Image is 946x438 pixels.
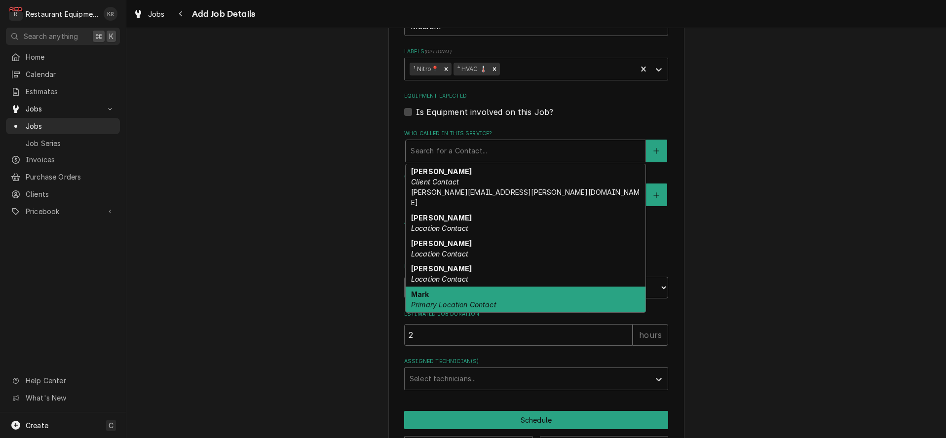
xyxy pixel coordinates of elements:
[404,174,668,182] label: Who should the tech(s) ask for?
[9,7,23,21] div: R
[26,421,48,430] span: Create
[9,7,23,21] div: Restaurant Equipment Diagnostics's Avatar
[148,9,165,19] span: Jobs
[26,375,114,386] span: Help Center
[404,130,668,138] label: Who called in this service?
[6,49,120,65] a: Home
[6,151,120,168] a: Invoices
[173,6,189,22] button: Navigate back
[6,203,120,219] a: Go to Pricebook
[411,300,496,309] em: Primary Location Contact
[404,310,668,318] label: Estimated Job Duration
[404,48,668,80] div: Labels
[411,214,472,222] strong: [PERSON_NAME]
[416,106,553,118] label: Is Equipment involved on this Job?
[95,31,102,41] span: ⌘
[26,393,114,403] span: What's New
[104,7,117,21] div: Kelli Robinette's Avatar
[653,147,659,154] svg: Create New Contact
[411,250,469,258] em: Location Contact
[6,118,120,134] a: Jobs
[6,169,120,185] a: Purchase Orders
[411,264,472,273] strong: [PERSON_NAME]
[404,92,668,100] label: Equipment Expected
[404,219,668,251] div: Attachments
[633,324,668,346] div: hours
[424,49,452,54] span: ( optional )
[109,31,114,41] span: K
[6,135,120,151] a: Job Series
[646,183,667,206] button: Create New Contact
[6,83,120,100] a: Estimates
[404,263,668,298] div: Estimated Arrival Time
[410,63,441,75] div: ¹ Nitro📍
[26,206,100,217] span: Pricebook
[26,121,115,131] span: Jobs
[24,31,78,41] span: Search anything
[411,275,469,283] em: Location Contact
[411,311,590,319] span: [EMAIL_ADDRESS][PERSON_NAME][DOMAIN_NAME]
[404,411,668,429] button: Schedule
[404,219,668,226] label: Attachments
[6,28,120,45] button: Search anything⌘K
[104,7,117,21] div: KR
[404,92,668,117] div: Equipment Expected
[26,154,115,165] span: Invoices
[6,101,120,117] a: Go to Jobs
[26,69,115,79] span: Calendar
[411,290,429,298] strong: Mark
[26,138,115,148] span: Job Series
[411,224,469,232] em: Location Contact
[411,188,640,207] span: [PERSON_NAME][EMAIL_ADDRESS][PERSON_NAME][DOMAIN_NAME]
[404,130,668,162] div: Who called in this service?
[6,390,120,406] a: Go to What's New
[441,63,452,75] div: Remove ¹ Nitro📍
[411,178,459,186] em: Client Contact
[6,186,120,202] a: Clients
[26,104,100,114] span: Jobs
[129,6,169,22] a: Jobs
[404,48,668,56] label: Labels
[404,277,532,298] input: Date
[189,7,255,21] span: Add Job Details
[26,189,115,199] span: Clients
[6,66,120,82] a: Calendar
[653,192,659,199] svg: Create New Contact
[109,420,114,431] span: C
[26,9,98,19] div: Restaurant Equipment Diagnostics
[404,411,668,429] div: Button Group Row
[26,52,115,62] span: Home
[404,174,668,206] div: Who should the tech(s) ask for?
[411,239,472,248] strong: [PERSON_NAME]
[404,310,668,345] div: Estimated Job Duration
[646,140,667,162] button: Create New Contact
[26,86,115,97] span: Estimates
[489,63,500,75] div: Remove ⁴ HVAC 🌡️
[6,372,120,389] a: Go to Help Center
[26,172,115,182] span: Purchase Orders
[411,167,472,176] strong: [PERSON_NAME]
[404,358,668,365] label: Assigned Technician(s)
[454,63,489,75] div: ⁴ HVAC 🌡️
[404,263,668,271] label: Estimated Arrival Time
[404,358,668,390] div: Assigned Technician(s)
